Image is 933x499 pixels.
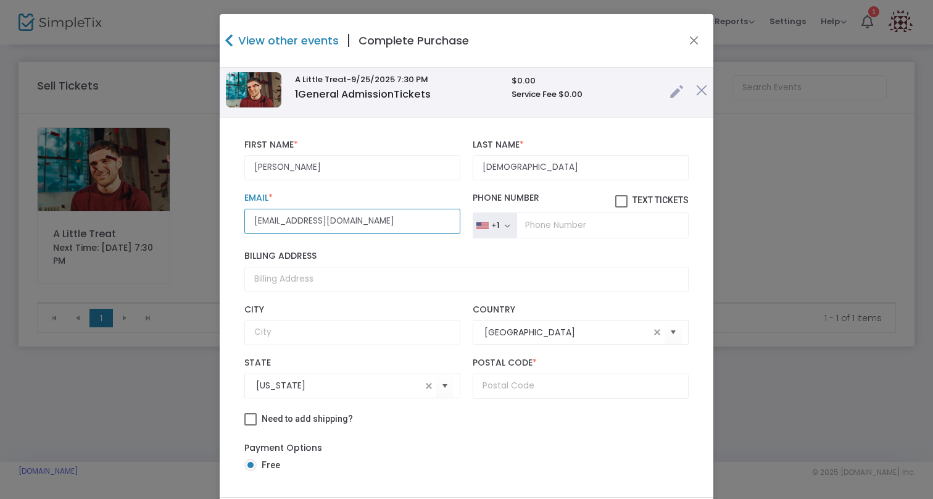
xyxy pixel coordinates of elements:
label: City [244,304,460,316]
span: 1 [295,87,298,101]
label: Phone Number [473,193,689,208]
input: Select Country [484,326,650,339]
span: clear [421,379,436,393]
label: Last Name [473,140,689,151]
button: Select [436,373,454,398]
span: clear [650,325,665,340]
span: Text Tickets [632,195,689,205]
button: +1 [473,212,516,238]
span: Need to add shipping? [262,414,353,424]
span: Free [257,459,280,472]
h4: Complete Purchase [359,32,469,49]
label: First Name [244,140,460,151]
span: General Admission [295,87,431,101]
label: State [244,358,460,369]
span: -9/25/2025 7:30 PM [347,73,428,85]
label: Payment Options [244,442,322,455]
label: Billing Address [244,251,689,262]
h4: View other events [235,32,339,49]
img: cross.png [696,85,707,96]
span: | [339,30,359,52]
input: City [244,320,460,345]
img: L9995980-ModSchwalbe.png [226,72,281,107]
label: Postal Code [473,358,689,369]
input: Email [244,209,460,234]
label: Country [473,304,689,316]
input: Last Name [473,155,689,180]
input: First Name [244,155,460,180]
input: Phone Number [516,212,689,238]
label: Email [244,193,460,204]
div: +1 [491,220,499,230]
input: Billing Address [244,267,689,292]
h6: A Little Treat [295,75,499,85]
button: Select [665,320,682,345]
button: Close [686,33,702,49]
input: Select State [256,379,421,392]
span: Tickets [394,87,431,101]
h6: Service Fee $0.00 [512,90,657,99]
input: Postal Code [473,374,689,399]
h6: $0.00 [512,76,657,86]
